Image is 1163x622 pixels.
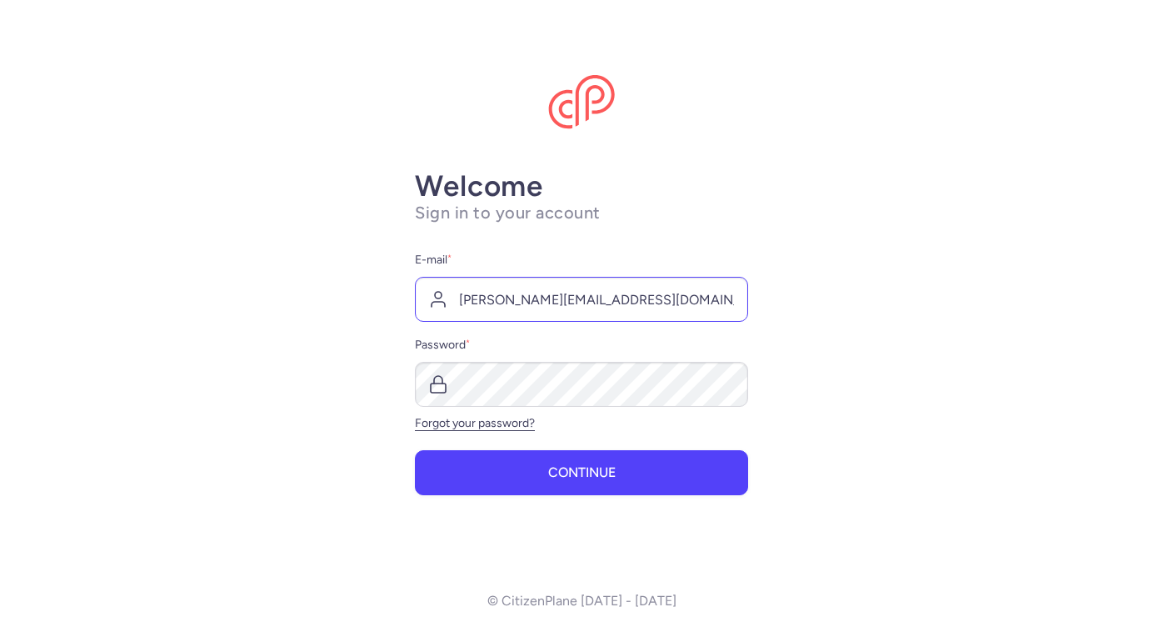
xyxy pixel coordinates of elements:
[415,250,748,270] label: E-mail
[415,168,543,203] strong: Welcome
[548,75,615,130] img: CitizenPlane logo
[415,416,535,430] a: Forgot your password?
[415,203,748,223] h1: Sign in to your account
[415,450,748,495] button: Continue
[487,594,676,609] p: © CitizenPlane [DATE] - [DATE]
[415,277,748,322] input: user@example.com
[548,465,616,480] span: Continue
[415,335,748,355] label: Password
